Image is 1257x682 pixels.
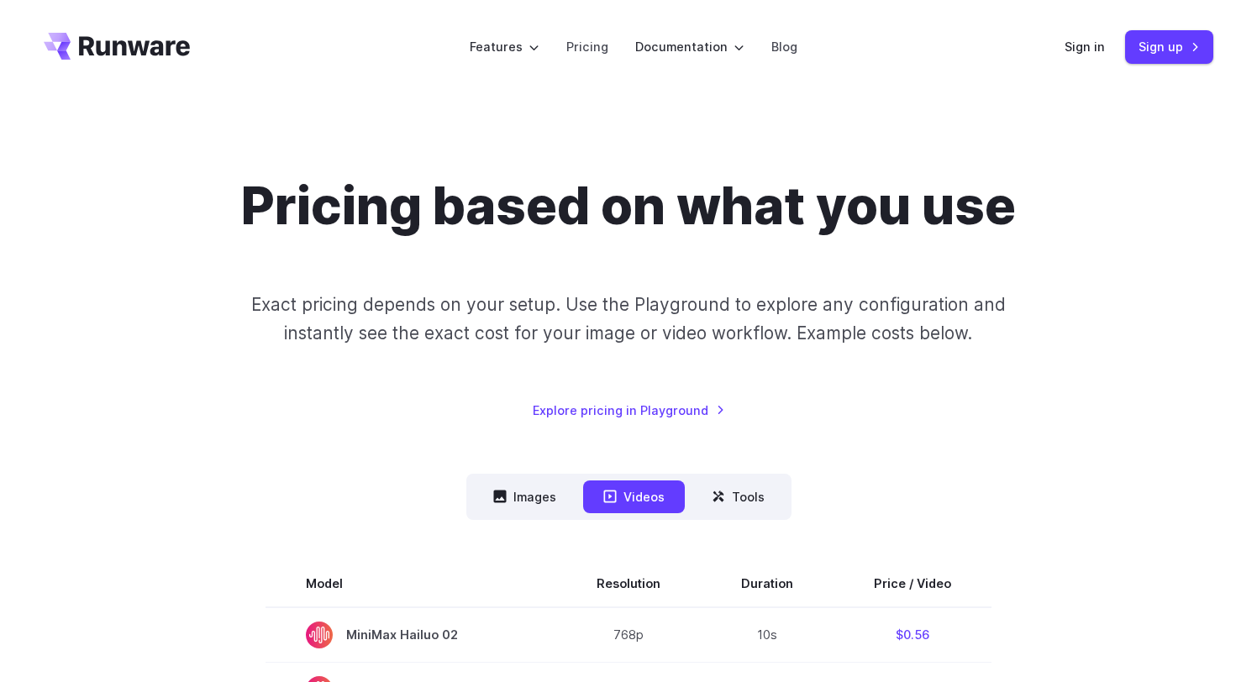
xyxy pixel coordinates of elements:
[1065,37,1105,56] a: Sign in
[834,607,991,663] td: $0.56
[834,560,991,607] th: Price / Video
[473,480,576,513] button: Images
[701,560,834,607] th: Duration
[701,607,834,663] td: 10s
[771,37,797,56] a: Blog
[306,622,516,648] span: MiniMax Hailuo 02
[241,175,1016,237] h1: Pricing based on what you use
[692,480,785,513] button: Tools
[556,560,701,607] th: Resolution
[533,401,725,420] a: Explore pricing in Playground
[1125,30,1213,63] a: Sign up
[266,560,556,607] th: Model
[635,37,744,56] label: Documentation
[556,607,701,663] td: 768p
[566,37,608,56] a: Pricing
[583,480,685,513] button: Videos
[470,37,539,56] label: Features
[219,291,1038,347] p: Exact pricing depends on your setup. Use the Playground to explore any configuration and instantl...
[44,33,190,60] a: Go to /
